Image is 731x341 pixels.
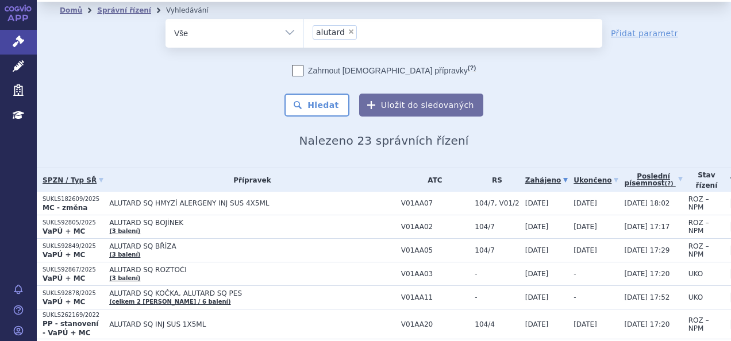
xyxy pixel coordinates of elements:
span: V01AA07 [401,199,470,207]
span: ROZ – NPM [688,316,709,332]
a: Poslednípísemnost(?) [624,168,682,192]
span: [DATE] [525,320,549,328]
span: [DATE] [525,223,549,231]
span: [DATE] 17:20 [624,270,670,278]
span: V01AA02 [401,223,470,231]
span: - [475,293,519,301]
span: V01AA05 [401,246,470,254]
span: ALUTARD SQ ROZTOČI [109,266,395,274]
abbr: (?) [665,180,674,187]
span: [DATE] [574,246,597,254]
span: - [574,270,576,278]
a: (3 balení) [109,275,140,281]
span: [DATE] [525,199,549,207]
strong: PP - stanovení - VaPÚ + MC [43,320,98,337]
li: Vyhledávání [166,2,224,19]
span: ALUTARD SQ INJ SUS 1X5ML [109,320,395,328]
span: [DATE] [525,293,549,301]
span: [DATE] [525,270,549,278]
strong: VaPÚ + MC [43,298,85,306]
th: Stav řízení [683,168,725,192]
span: [DATE] 18:02 [624,199,670,207]
span: ROZ – NPM [688,219,709,235]
p: SUKLS92867/2025 [43,266,103,274]
span: ALUTARD SQ HMYZÍ ALERGENY INJ SUS 4X5ML [109,199,395,207]
span: [DATE] [574,320,597,328]
span: ALUTARD SQ BOJÍNEK [109,219,395,227]
span: 104/7 [475,223,519,231]
span: [DATE] 17:17 [624,223,670,231]
input: alutard [360,25,367,39]
strong: VaPÚ + MC [43,251,85,259]
a: Správní řízení [97,6,151,14]
span: × [348,28,355,35]
a: (3 balení) [109,228,140,234]
span: UKO [688,270,703,278]
span: ALUTARD SQ BŘÍZA [109,242,395,250]
a: (3 balení) [109,251,140,258]
span: alutard [316,28,345,36]
span: 104/4 [475,320,519,328]
span: ROZ – NPM [688,242,709,258]
th: Přípravek [103,168,395,192]
span: V01AA03 [401,270,470,278]
a: (celkem 2 [PERSON_NAME] / 6 balení) [109,299,230,305]
a: SPZN / Typ SŘ [43,172,103,188]
p: SUKLS262169/2022 [43,311,103,319]
span: [DATE] [574,223,597,231]
a: Zahájeno [525,172,568,188]
p: SUKLS92805/2025 [43,219,103,227]
strong: VaPÚ + MC [43,274,85,282]
span: [DATE] [574,199,597,207]
a: Přidat parametr [611,28,678,39]
label: Zahrnout [DEMOGRAPHIC_DATA] přípravky [292,65,476,76]
span: 104/7, V01/2 [475,199,519,207]
span: [DATE] 17:20 [624,320,670,328]
button: Uložit do sledovaných [359,94,483,117]
span: - [475,270,519,278]
p: SUKLS182609/2025 [43,195,103,203]
span: V01AA11 [401,293,470,301]
button: Hledat [284,94,349,117]
strong: VaPÚ + MC [43,227,85,235]
span: V01AA20 [401,320,470,328]
a: Domů [60,6,82,14]
th: RS [469,168,519,192]
strong: MC - změna [43,204,87,212]
span: 104/7 [475,246,519,254]
a: Ukončeno [574,172,618,188]
p: SUKLS92849/2025 [43,242,103,250]
th: ATC [395,168,470,192]
span: [DATE] 17:52 [624,293,670,301]
span: - [574,293,576,301]
span: [DATE] [525,246,549,254]
span: ROZ – NPM [688,195,709,211]
p: SUKLS92878/2025 [43,289,103,297]
span: UKO [688,293,703,301]
span: [DATE] 17:29 [624,246,670,254]
abbr: (?) [468,64,476,72]
span: ALUTARD SQ KOČKA, ALUTARD SQ PES [109,289,395,297]
span: Nalezeno 23 správních řízení [299,134,468,148]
